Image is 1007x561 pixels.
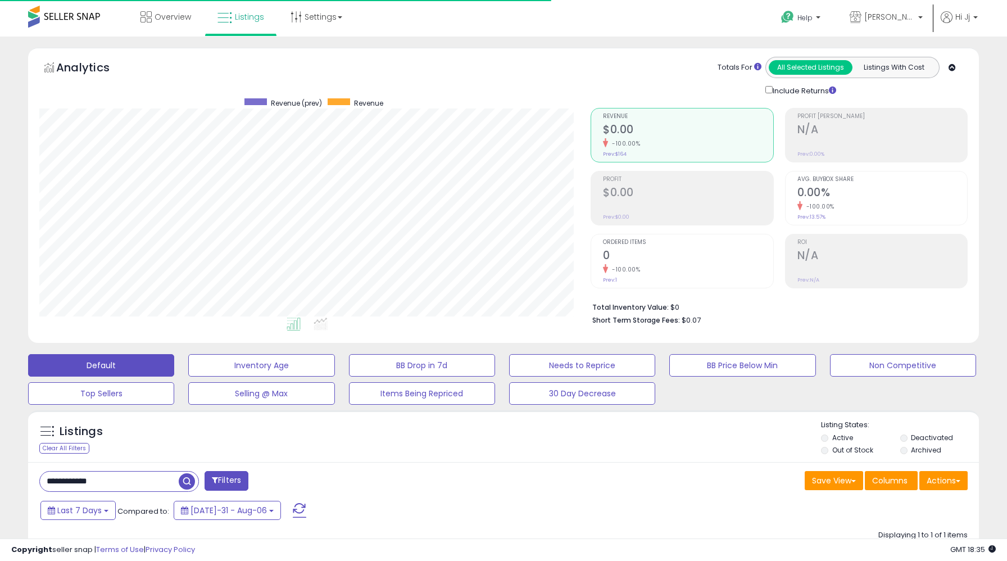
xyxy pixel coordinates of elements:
[797,123,967,138] h2: N/A
[271,98,322,108] span: Revenue (prev)
[190,505,267,516] span: [DATE]-31 - Aug-06
[950,544,996,555] span: 2025-08-15 18:35 GMT
[603,151,627,157] small: Prev: $164
[57,505,102,516] span: Last 7 Days
[11,545,195,555] div: seller snap | |
[174,501,281,520] button: [DATE]-31 - Aug-06
[28,354,174,377] button: Default
[797,214,825,220] small: Prev: 13.57%
[769,60,852,75] button: All Selected Listings
[852,60,936,75] button: Listings With Cost
[757,84,850,97] div: Include Returns
[781,10,795,24] i: Get Help
[235,11,264,22] span: Listings
[682,315,701,325] span: $0.07
[205,471,248,491] button: Filters
[608,139,640,148] small: -100.00%
[509,354,655,377] button: Needs to Reprice
[608,265,640,274] small: -100.00%
[802,202,834,211] small: -100.00%
[878,530,968,541] div: Displaying 1 to 1 of 1 items
[772,2,832,37] a: Help
[117,506,169,517] span: Compared to:
[509,382,655,405] button: 30 Day Decrease
[797,239,967,246] span: ROI
[865,471,918,490] button: Columns
[592,300,959,313] li: $0
[911,445,941,455] label: Archived
[349,354,495,377] button: BB Drop in 7d
[941,11,978,37] a: Hi Jj
[864,11,915,22] span: [PERSON_NAME]'s Movies
[797,114,967,120] span: Profit [PERSON_NAME]
[96,544,144,555] a: Terms of Use
[821,420,979,431] p: Listing States:
[354,98,383,108] span: Revenue
[832,433,853,442] label: Active
[592,315,680,325] b: Short Term Storage Fees:
[830,354,976,377] button: Non Competitive
[11,544,52,555] strong: Copyright
[603,186,773,201] h2: $0.00
[60,424,103,440] h5: Listings
[603,177,773,183] span: Profit
[872,475,908,486] span: Columns
[603,114,773,120] span: Revenue
[797,151,824,157] small: Prev: 0.00%
[797,177,967,183] span: Avg. Buybox Share
[919,471,968,490] button: Actions
[797,249,967,264] h2: N/A
[40,501,116,520] button: Last 7 Days
[146,544,195,555] a: Privacy Policy
[718,62,761,73] div: Totals For
[669,354,815,377] button: BB Price Below Min
[39,443,89,454] div: Clear All Filters
[603,214,629,220] small: Prev: $0.00
[603,239,773,246] span: Ordered Items
[603,277,617,283] small: Prev: 1
[911,433,953,442] label: Deactivated
[592,302,669,312] b: Total Inventory Value:
[955,11,970,22] span: Hi Jj
[188,354,334,377] button: Inventory Age
[603,123,773,138] h2: $0.00
[155,11,191,22] span: Overview
[349,382,495,405] button: Items Being Repriced
[188,382,334,405] button: Selling @ Max
[797,13,813,22] span: Help
[805,471,863,490] button: Save View
[832,445,873,455] label: Out of Stock
[28,382,174,405] button: Top Sellers
[797,186,967,201] h2: 0.00%
[603,249,773,264] h2: 0
[56,60,131,78] h5: Analytics
[797,277,819,283] small: Prev: N/A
